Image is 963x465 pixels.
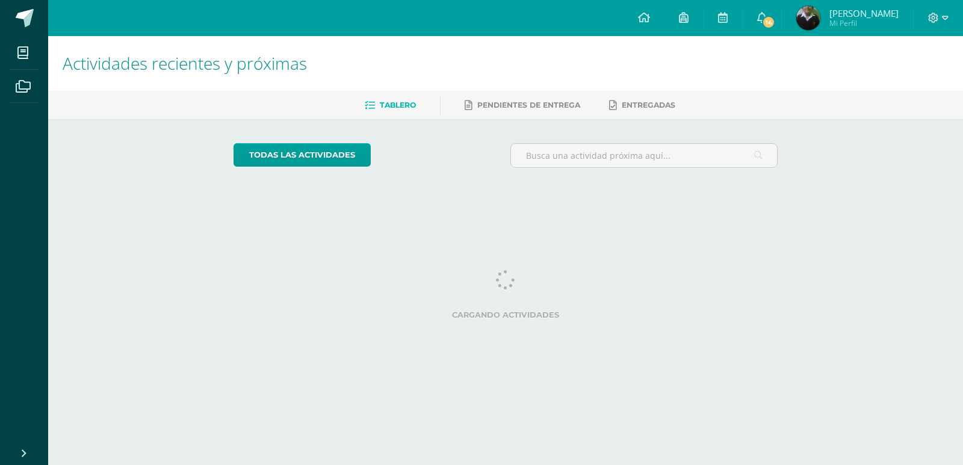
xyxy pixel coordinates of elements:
[465,96,580,115] a: Pendientes de entrega
[234,143,371,167] a: todas las Actividades
[829,7,899,19] span: [PERSON_NAME]
[477,100,580,109] span: Pendientes de entrega
[762,16,775,29] span: 14
[234,310,778,319] label: Cargando actividades
[365,96,416,115] a: Tablero
[622,100,675,109] span: Entregadas
[796,6,820,30] img: b1215d50e6eef9e6b848521f5ed3113a.png
[609,96,675,115] a: Entregadas
[829,18,899,28] span: Mi Perfil
[380,100,416,109] span: Tablero
[63,52,307,75] span: Actividades recientes y próximas
[511,144,778,167] input: Busca una actividad próxima aquí...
